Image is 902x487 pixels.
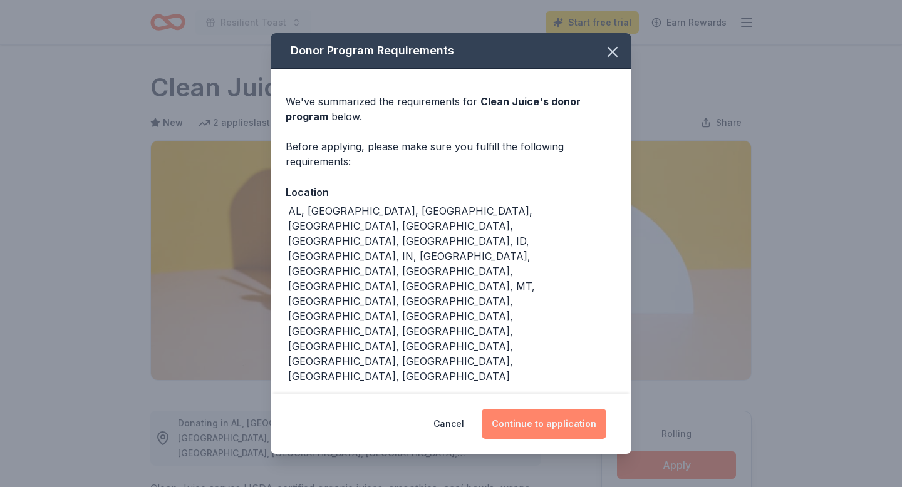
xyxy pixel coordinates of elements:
div: Before applying, please make sure you fulfill the following requirements: [286,139,616,169]
div: AL, [GEOGRAPHIC_DATA], [GEOGRAPHIC_DATA], [GEOGRAPHIC_DATA], [GEOGRAPHIC_DATA], [GEOGRAPHIC_DATA]... [288,203,616,384]
button: Continue to application [482,409,606,439]
button: Cancel [433,409,464,439]
div: Donor Program Requirements [271,33,631,69]
div: Location [286,184,616,200]
div: We've summarized the requirements for below. [286,94,616,124]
